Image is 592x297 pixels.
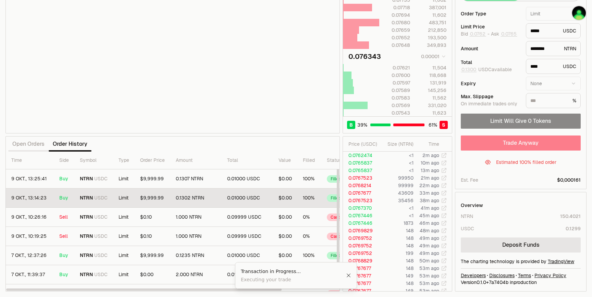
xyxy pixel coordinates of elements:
[343,189,380,197] td: 0.0767677
[222,152,273,169] th: Total
[343,264,380,272] td: 0.0767677
[416,27,446,34] div: 212,850
[422,152,439,158] time: 2m ago
[343,204,380,212] td: 0.0767370
[380,212,414,219] td: <1
[74,152,113,169] th: Symbol
[8,137,49,151] button: Open Orders
[94,272,108,278] span: USDC
[94,233,108,240] span: USDC
[380,257,414,264] td: 148
[327,252,354,259] div: Filled
[343,242,380,249] td: 0.0769752
[135,152,170,169] th: Order Price
[303,233,316,240] div: 0%
[380,94,410,101] div: 0.07583
[279,233,292,240] div: $0.00
[380,87,410,94] div: 0.07589
[419,288,439,294] time: 53m ago
[526,41,581,56] div: NTRN
[113,208,135,227] td: Limit
[380,189,414,197] td: 43609
[461,237,581,253] a: Deposit Funds
[59,253,69,259] div: Buy
[416,42,446,49] div: 349,893
[80,195,93,201] span: NTRN
[279,214,292,220] div: $0.00
[461,272,486,279] a: Developers
[327,194,354,202] div: Filled
[419,258,439,264] time: 50m ago
[273,152,297,169] th: Value
[140,195,164,201] span: $9,999.99
[419,250,439,256] time: 49m ago
[461,94,520,99] div: Max. Slippage
[461,81,520,86] div: Expiry
[176,272,216,278] div: 2.000 NTRN
[461,24,520,29] div: Limit Price
[94,176,108,182] span: USDC
[416,102,446,109] div: 331,020
[419,190,439,196] time: 33m ago
[113,152,135,169] th: Type
[241,268,346,275] div: Transaction in Progress...
[11,252,47,258] time: 7 окт., 12:37:26
[140,271,153,277] span: $0.00
[176,195,216,201] div: 0.1302 NTRN
[227,176,268,182] div: 0.01000 USDC
[461,46,520,51] div: Amount
[429,121,437,128] span: 61 %
[421,160,439,166] time: 10m ago
[113,189,135,208] td: Limit
[416,72,446,79] div: 118,668
[11,271,45,277] time: 7 окт., 11:39:37
[113,169,135,189] td: Limit
[380,19,410,26] div: 0.07680
[348,52,381,61] div: 0.076343
[419,182,439,189] time: 22m ago
[380,72,410,79] div: 0.07600
[140,233,152,239] span: $0.10
[343,280,380,287] td: 0.0767677
[303,214,316,220] div: 0%
[241,276,346,283] div: Executing your trade
[303,253,316,259] div: 100%
[380,79,410,86] div: 0.07597
[80,214,93,220] span: NTRN
[343,249,380,257] td: 0.0769752
[176,253,216,259] div: 0.1235 NTRN
[380,182,414,189] td: 99999
[461,60,520,65] div: Total
[357,121,367,128] span: 39 %
[80,272,93,278] span: NTRN
[419,243,439,249] time: 49m ago
[59,214,69,220] div: Sell
[327,175,354,183] div: Filled
[279,176,292,182] div: $0.00
[279,195,292,201] div: $0.00
[461,101,520,107] div: On immediate trades only
[380,167,414,174] td: <1
[419,273,439,279] time: 53m ago
[461,177,478,183] div: Est. Fee
[380,102,410,109] div: 0.07569
[380,174,414,182] td: 99950
[343,219,380,227] td: 0.0767446
[94,253,108,259] span: USDC
[343,159,380,167] td: 0.0765837
[11,195,47,201] time: 9 окт., 13:14:23
[380,272,414,280] td: 149
[170,152,222,169] th: Amount
[526,93,581,108] div: %
[380,204,414,212] td: <1
[416,12,446,18] div: 11,602
[560,213,581,220] div: 150.4021
[343,234,380,242] td: 0.0769752
[343,257,380,264] td: 0.0768829
[6,152,54,169] th: Time
[227,214,268,220] div: 0.09999 USDC
[461,31,490,37] span: Bid -
[526,59,581,74] div: USDC
[380,280,414,287] td: 148
[343,152,380,159] td: 0.0762474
